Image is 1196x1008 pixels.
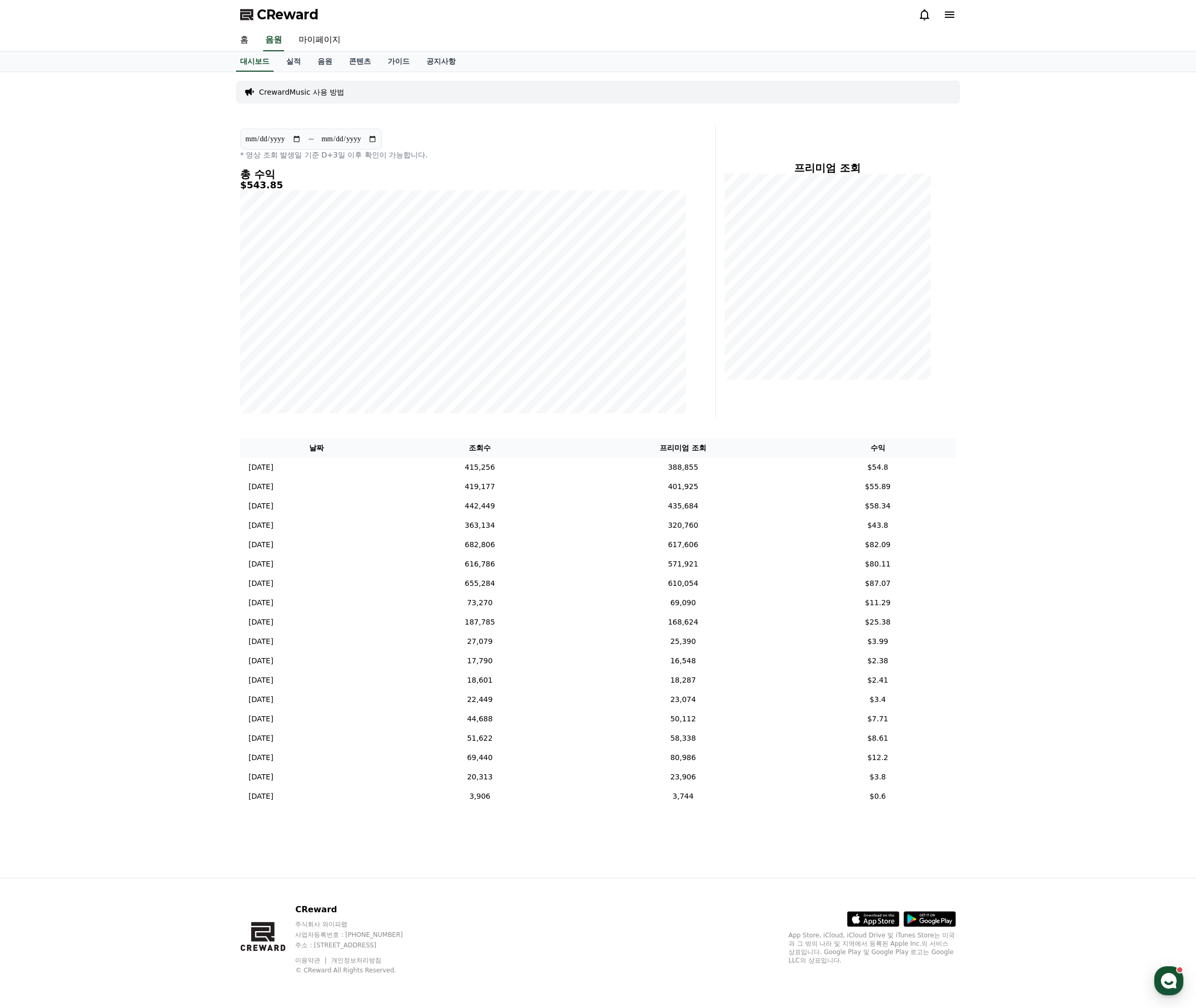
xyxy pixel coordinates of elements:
[393,554,567,574] td: 616,786
[249,733,273,744] p: [DATE]
[295,931,423,939] p: 사업자등록번호 : [PHONE_NUMBER]
[295,957,328,964] a: 이용약관
[393,690,567,709] td: 22,449
[567,632,800,651] td: 25,390
[393,709,567,729] td: 44,688
[393,729,567,748] td: 51,622
[249,559,273,570] p: [DATE]
[567,535,800,554] td: 617,606
[249,501,273,512] p: [DATE]
[240,438,393,458] th: 날짜
[393,671,567,690] td: 18,601
[799,767,956,787] td: $3.8
[799,729,956,748] td: $8.61
[567,748,800,767] td: 80,986
[799,535,956,554] td: $82.09
[393,632,567,651] td: 27,079
[567,671,800,690] td: 18,287
[240,180,686,190] h5: $543.85
[249,713,273,724] p: [DATE]
[567,593,800,613] td: 69,090
[331,957,381,964] a: 개인정보처리방침
[799,458,956,477] td: $54.8
[393,574,567,593] td: 655,284
[799,613,956,632] td: $25.38
[567,709,800,729] td: 50,112
[724,162,931,174] h4: 프리미엄 조회
[249,772,273,783] p: [DATE]
[567,477,800,496] td: 401,925
[567,496,800,516] td: 435,684
[393,438,567,458] th: 조회수
[290,29,349,51] a: 마이페이지
[309,52,341,72] a: 음원
[393,516,567,535] td: 363,134
[249,597,273,608] p: [DATE]
[249,636,273,647] p: [DATE]
[799,438,956,458] th: 수익
[249,655,273,666] p: [DATE]
[418,52,464,72] a: 공지사항
[567,690,800,709] td: 23,074
[249,617,273,628] p: [DATE]
[393,535,567,554] td: 682,806
[249,694,273,705] p: [DATE]
[567,651,800,671] td: 16,548
[278,52,309,72] a: 실적
[393,651,567,671] td: 17,790
[799,632,956,651] td: $3.99
[567,438,800,458] th: 프리미엄 조회
[240,150,686,160] p: * 영상 조회 발생일 기준 D+3일 이후 확인이 가능합니다.
[799,748,956,767] td: $12.2
[393,787,567,806] td: 3,906
[799,709,956,729] td: $7.71
[295,903,423,916] p: CReward
[249,791,273,802] p: [DATE]
[799,651,956,671] td: $2.38
[799,787,956,806] td: $0.6
[341,52,379,72] a: 콘텐츠
[249,481,273,492] p: [DATE]
[295,941,423,949] p: 주소 : [STREET_ADDRESS]
[799,554,956,574] td: $80.11
[567,458,800,477] td: 388,855
[249,462,273,473] p: [DATE]
[249,520,273,531] p: [DATE]
[263,29,284,51] a: 음원
[393,613,567,632] td: 187,785
[567,767,800,787] td: 23,906
[295,920,423,928] p: 주식회사 와이피랩
[249,539,273,550] p: [DATE]
[799,477,956,496] td: $55.89
[393,477,567,496] td: 419,177
[257,6,319,23] span: CReward
[259,87,344,97] a: CrewardMusic 사용 방법
[240,168,686,180] h4: 총 수익
[232,29,257,51] a: 홈
[788,931,956,965] p: App Store, iCloud, iCloud Drive 및 iTunes Store는 미국과 그 밖의 나라 및 지역에서 등록된 Apple Inc.의 서비스 상표입니다. Goo...
[799,671,956,690] td: $2.41
[249,578,273,589] p: [DATE]
[379,52,418,72] a: 가이드
[249,752,273,763] p: [DATE]
[393,458,567,477] td: 415,256
[393,593,567,613] td: 73,270
[567,554,800,574] td: 571,921
[393,767,567,787] td: 20,313
[567,787,800,806] td: 3,744
[799,690,956,709] td: $3.4
[236,52,274,72] a: 대시보드
[567,729,800,748] td: 58,338
[308,133,314,145] p: ~
[295,966,423,975] p: © CReward All Rights Reserved.
[799,593,956,613] td: $11.29
[240,6,319,23] a: CReward
[799,574,956,593] td: $87.07
[567,613,800,632] td: 168,624
[393,496,567,516] td: 442,449
[249,675,273,686] p: [DATE]
[799,516,956,535] td: $43.8
[567,516,800,535] td: 320,760
[799,496,956,516] td: $58.34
